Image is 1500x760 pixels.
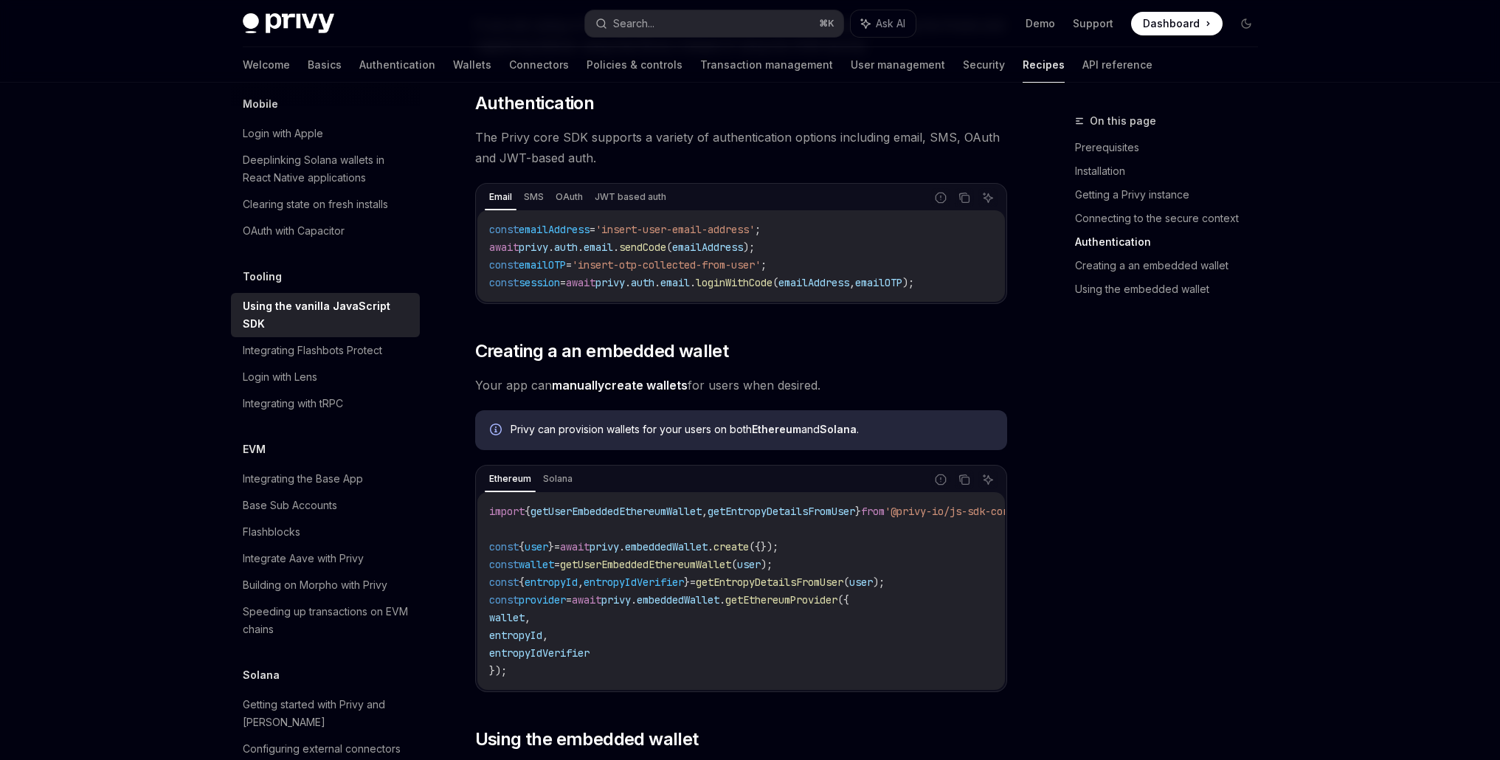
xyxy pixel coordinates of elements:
span: create [713,540,749,553]
div: Login with Apple [243,125,323,142]
span: email [584,241,613,254]
span: , [702,505,708,518]
div: Flashblocks [243,523,300,541]
span: } [548,540,554,553]
a: Using the embedded wallet [1075,277,1270,301]
span: }); [489,664,507,677]
span: await [489,241,519,254]
span: ( [666,241,672,254]
span: ⌘ K [819,18,834,30]
span: ({ [837,593,849,607]
a: manuallycreate wallets [552,378,688,393]
span: const [489,276,519,289]
span: . [690,276,696,289]
div: Configuring external connectors [243,740,401,758]
span: . [548,241,554,254]
span: emailAddress [519,223,590,236]
h5: Solana [243,666,280,684]
span: const [489,576,519,589]
span: ; [761,258,767,272]
span: On this page [1090,112,1156,130]
button: Report incorrect code [931,188,950,207]
a: Connecting to the secure context [1075,207,1270,230]
span: emailOTP [855,276,902,289]
span: . [631,593,637,607]
span: } [855,505,861,518]
span: '@privy-io/js-sdk-core' [885,505,1020,518]
span: privy [519,241,548,254]
strong: Solana [820,423,857,435]
a: Authentication [359,47,435,83]
a: User management [851,47,945,83]
a: Installation [1075,159,1270,183]
span: , [542,629,548,642]
span: await [566,276,595,289]
a: Demo [1026,16,1055,31]
span: wallet [519,558,554,571]
a: Recipes [1023,47,1065,83]
span: { [525,505,530,518]
div: Integrating with tRPC [243,395,343,412]
span: = [566,593,572,607]
a: Basics [308,47,342,83]
span: . [578,241,584,254]
span: entropyIdVerifier [584,576,684,589]
span: Authentication [475,91,595,115]
div: SMS [519,188,548,206]
a: Wallets [453,47,491,83]
div: Ethereum [485,470,536,488]
a: Integrating the Base App [231,466,420,492]
span: ); [902,276,914,289]
div: Login with Lens [243,368,317,386]
span: user [737,558,761,571]
a: Transaction management [700,47,833,83]
a: Clearing state on fresh installs [231,191,420,218]
span: 'insert-user-email-address' [595,223,755,236]
a: Integrating Flashbots Protect [231,337,420,364]
span: ); [743,241,755,254]
span: = [554,558,560,571]
span: emailAddress [672,241,743,254]
img: dark logo [243,13,334,34]
button: Ask AI [851,10,916,37]
span: user [849,576,873,589]
div: Privy can provision wallets for your users on both and . [511,422,992,438]
span: getEntropyDetailsFromUser [696,576,843,589]
a: Integrate Aave with Privy [231,545,420,572]
span: const [489,593,519,607]
div: Integrating the Base App [243,470,363,488]
span: sendCode [619,241,666,254]
span: ( [731,558,737,571]
span: wallet [489,611,525,624]
span: emailAddress [778,276,849,289]
span: entropyIdVerifier [489,646,590,660]
span: embeddedWallet [637,593,719,607]
a: Security [963,47,1005,83]
button: Ask AI [978,188,998,207]
span: privy [601,593,631,607]
span: { [519,576,525,589]
span: Using the embedded wallet [475,728,699,751]
div: Integrate Aave with Privy [243,550,364,567]
span: email [660,276,690,289]
span: ); [873,576,885,589]
span: , [525,611,530,624]
span: . [719,593,725,607]
a: Connectors [509,47,569,83]
button: Copy the contents from the code block [955,470,974,489]
span: ( [843,576,849,589]
h5: Tooling [243,268,282,286]
div: Building on Morpho with Privy [243,576,387,594]
a: Creating a an embedded wallet [1075,254,1270,277]
span: ); [761,558,773,571]
span: import [489,505,525,518]
button: Search...⌘K [585,10,843,37]
span: = [566,258,572,272]
button: Copy the contents from the code block [955,188,974,207]
span: from [861,505,885,518]
span: . [625,276,631,289]
span: privy [595,276,625,289]
a: Base Sub Accounts [231,492,420,519]
div: Using the vanilla JavaScript SDK [243,297,411,333]
a: Speeding up transactions on EVM chains [231,598,420,643]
